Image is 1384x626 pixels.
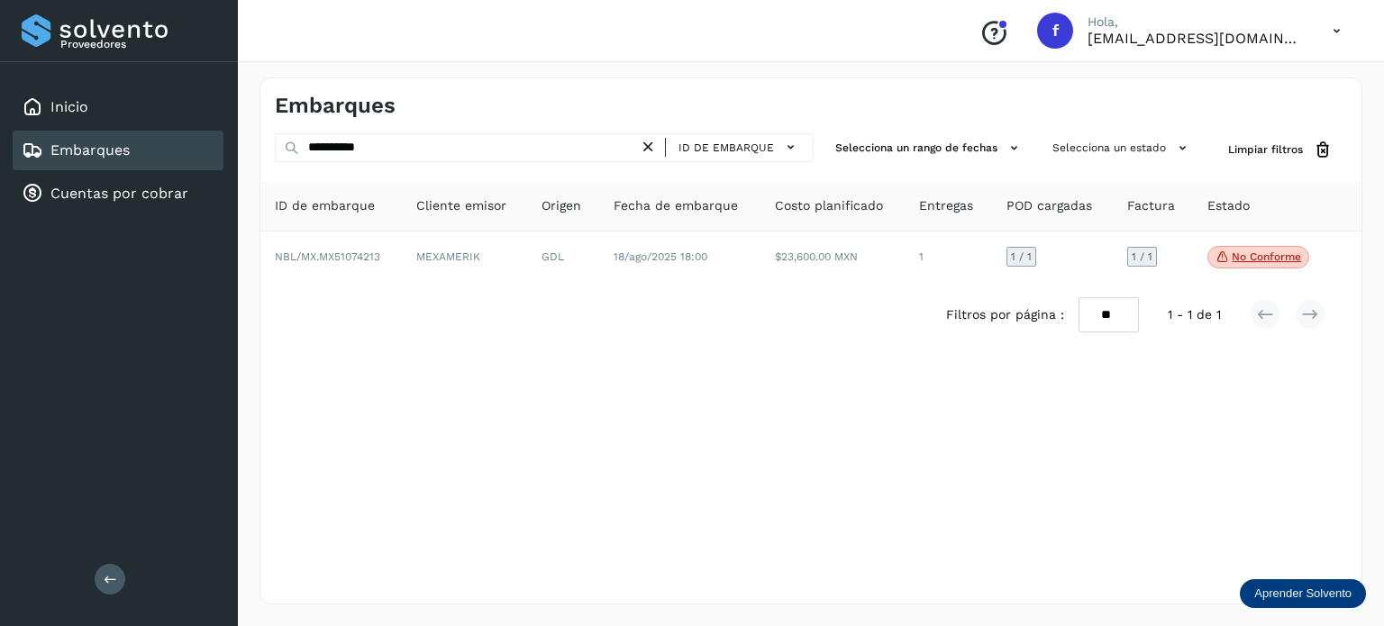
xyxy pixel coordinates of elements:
[13,174,223,213] div: Cuentas por cobrar
[1232,250,1301,263] p: No conforme
[527,231,599,284] td: GDL
[673,134,806,160] button: ID de embarque
[542,196,581,215] span: Origen
[828,133,1031,163] button: Selecciona un rango de fechas
[402,231,527,284] td: MEXAMERIK
[1254,586,1352,601] p: Aprender Solvento
[1088,30,1304,47] p: fyc3@mexamerik.com
[614,196,738,215] span: Fecha de embarque
[1088,14,1304,30] p: Hola,
[775,196,883,215] span: Costo planificado
[1228,141,1303,158] span: Limpiar filtros
[50,185,188,202] a: Cuentas por cobrar
[1127,196,1175,215] span: Factura
[13,131,223,170] div: Embarques
[760,231,905,284] td: $23,600.00 MXN
[1214,133,1347,167] button: Limpiar filtros
[13,87,223,127] div: Inicio
[1006,196,1092,215] span: POD cargadas
[275,93,396,119] h4: Embarques
[50,98,88,115] a: Inicio
[60,38,216,50] p: Proveedores
[919,196,973,215] span: Entregas
[946,305,1064,324] span: Filtros por página :
[678,140,774,156] span: ID de embarque
[275,196,375,215] span: ID de embarque
[1240,579,1366,608] div: Aprender Solvento
[275,250,380,263] span: NBL/MX.MX51074213
[1207,196,1250,215] span: Estado
[614,250,707,263] span: 18/ago/2025 18:00
[1132,251,1152,262] span: 1 / 1
[50,141,130,159] a: Embarques
[1168,305,1221,324] span: 1 - 1 de 1
[1011,251,1032,262] span: 1 / 1
[905,231,992,284] td: 1
[416,196,506,215] span: Cliente emisor
[1045,133,1199,163] button: Selecciona un estado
